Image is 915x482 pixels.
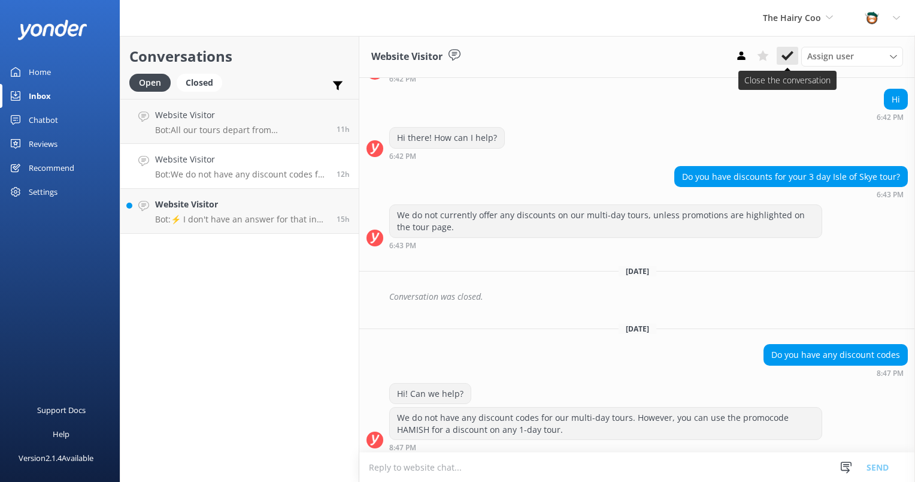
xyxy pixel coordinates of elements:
[366,287,908,307] div: 2025-08-18T15:01:27.956
[337,124,350,134] span: 09:43pm 20-Aug-2025 (UTC +01:00) Europe/Dublin
[390,128,504,148] div: Hi there! How can I help?
[389,242,416,249] strong: 6:43 PM
[390,408,822,439] div: We do not have any discount codes for our multi-day tours. However, you can use the promocode HAM...
[389,153,416,160] strong: 6:42 PM
[877,370,904,377] strong: 8:47 PM
[18,20,87,40] img: yonder-white-logo.png
[390,205,822,237] div: We do not currently offer any discounts on our multi-day tours, unless promotions are highlighted...
[877,113,908,121] div: 06:42pm 14-Aug-2025 (UTC +01:00) Europe/Dublin
[389,76,416,83] strong: 6:42 PM
[120,144,359,189] a: Website VisitorBot:We do not have any discount codes for our multi-day tours. However, you can us...
[884,89,907,110] div: Hi
[37,398,86,422] div: Support Docs
[371,49,443,65] h3: Website Visitor
[763,12,821,23] span: The Hairy Coo
[120,189,359,234] a: Website VisitorBot:⚡ I don't have an answer for that in my knowledge base. Please try and rephras...
[389,444,416,451] strong: 8:47 PM
[53,422,69,446] div: Help
[177,76,228,89] a: Closed
[390,384,471,404] div: Hi! Can we help?
[19,446,93,470] div: Version 2.1.4 Available
[129,76,177,89] a: Open
[155,125,328,135] p: Bot: All our tours depart from [GEOGRAPHIC_DATA], and we are unfortunately unable to arrange pick...
[863,9,881,27] img: 457-1738239164.png
[29,84,51,108] div: Inbox
[129,45,350,68] h2: Conversations
[389,152,505,160] div: 06:42pm 14-Aug-2025 (UTC +01:00) Europe/Dublin
[389,241,822,249] div: 06:43pm 14-Aug-2025 (UTC +01:00) Europe/Dublin
[763,369,908,377] div: 08:47pm 20-Aug-2025 (UTC +01:00) Europe/Dublin
[29,108,58,132] div: Chatbot
[764,345,907,365] div: Do you have any discount codes
[877,191,904,198] strong: 6:43 PM
[129,74,171,92] div: Open
[807,50,854,63] span: Assign user
[155,109,328,122] h4: Website Visitor
[155,153,328,166] h4: Website Visitor
[155,169,328,180] p: Bot: We do not have any discount codes for our multi-day tours. However, you can use the promocod...
[155,214,328,225] p: Bot: ⚡ I don't have an answer for that in my knowledge base. Please try and rephrase your questio...
[674,190,908,198] div: 06:43pm 14-Aug-2025 (UTC +01:00) Europe/Dublin
[619,266,656,276] span: [DATE]
[29,60,51,84] div: Home
[675,167,907,187] div: Do you have discounts for your 3 day Isle of Skye tour?
[29,180,57,204] div: Settings
[120,99,359,144] a: Website VisitorBot:All our tours depart from [GEOGRAPHIC_DATA], and we are unfortunately unable t...
[29,156,74,180] div: Recommend
[389,287,908,307] div: Conversation was closed.
[619,324,656,334] span: [DATE]
[801,47,903,66] div: Assign User
[389,443,822,451] div: 08:47pm 20-Aug-2025 (UTC +01:00) Europe/Dublin
[877,114,904,121] strong: 6:42 PM
[177,74,222,92] div: Closed
[337,214,350,224] span: 05:31pm 20-Aug-2025 (UTC +01:00) Europe/Dublin
[29,132,57,156] div: Reviews
[389,74,749,83] div: 06:42pm 14-Aug-2025 (UTC +01:00) Europe/Dublin
[155,198,328,211] h4: Website Visitor
[337,169,350,179] span: 08:47pm 20-Aug-2025 (UTC +01:00) Europe/Dublin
